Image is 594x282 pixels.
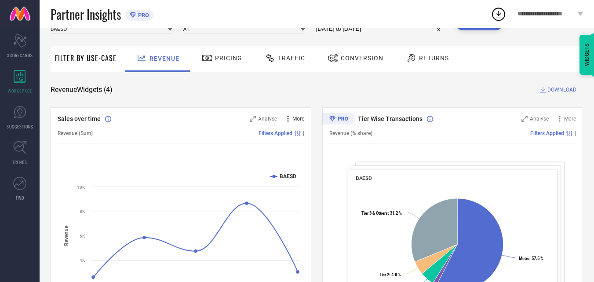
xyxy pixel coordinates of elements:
span: SUGGESTIONS [7,123,33,130]
tspan: Revenue [63,225,69,246]
span: FWD [16,194,24,201]
span: SCORECARDS [7,52,33,59]
input: Select time period [316,24,445,34]
text: 4K [80,258,85,263]
span: Conversion [341,55,383,62]
text: : 31.2 % [361,211,402,216]
span: Tier Wise Transactions [358,115,423,122]
span: | [575,130,576,136]
span: | [303,130,304,136]
span: Traffic [278,55,305,62]
span: Revenue (% share) [329,130,372,136]
span: DOWNLOAD [547,85,576,94]
text: BAESD [280,173,296,179]
span: Analyse [530,116,549,122]
span: Returns [419,55,449,62]
span: Revenue Widgets ( 4 ) [51,85,113,94]
span: Revenue [149,55,179,62]
span: Filters Applied [259,130,292,136]
tspan: Tier 3 & Others [361,211,388,216]
span: TRENDS [12,159,27,165]
span: Sales over time [58,115,101,122]
span: BAESD [356,175,372,181]
svg: Zoom [521,116,528,122]
span: Partner Insights [51,5,121,23]
span: PRO [136,12,149,18]
div: Open download list [491,6,507,22]
span: Revenue (Sum) [58,130,93,136]
tspan: Tier 2 [379,272,389,277]
span: More [292,116,304,122]
span: WORKSPACE [8,88,32,94]
text: 10K [77,185,85,190]
span: Pricing [215,55,242,62]
text: : 57.5 % [519,256,543,261]
svg: Zoom [250,116,256,122]
span: More [564,116,576,122]
tspan: Metro [519,256,529,261]
text: : 4.8 % [379,272,401,277]
text: 8K [80,209,85,214]
span: Filter By Use-Case [55,53,117,63]
span: Analyse [258,116,277,122]
text: 6K [80,234,85,238]
div: Premium [322,113,355,126]
span: Filters Applied [530,130,564,136]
